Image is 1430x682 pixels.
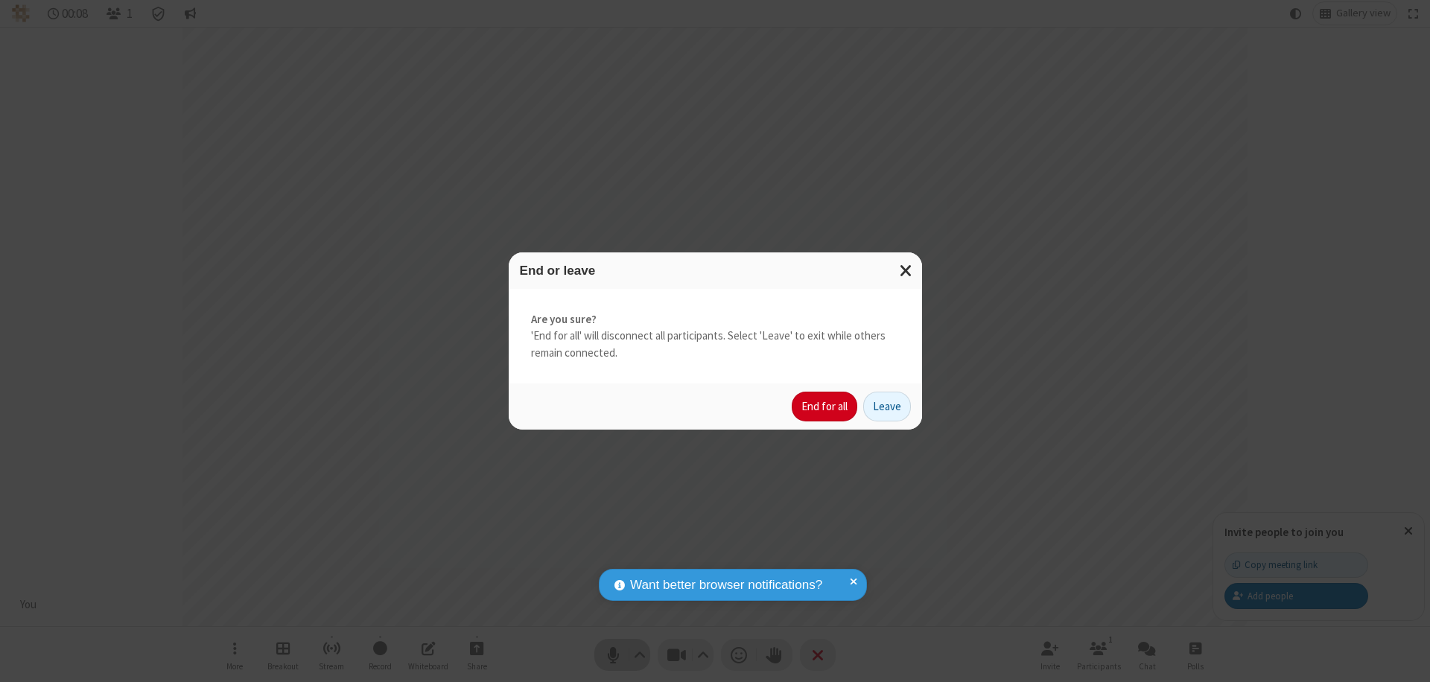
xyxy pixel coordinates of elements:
strong: Are you sure? [531,311,900,328]
button: End for all [792,392,857,421]
div: 'End for all' will disconnect all participants. Select 'Leave' to exit while others remain connec... [509,289,922,384]
button: Close modal [891,252,922,289]
span: Want better browser notifications? [630,576,822,595]
button: Leave [863,392,911,421]
h3: End or leave [520,264,911,278]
